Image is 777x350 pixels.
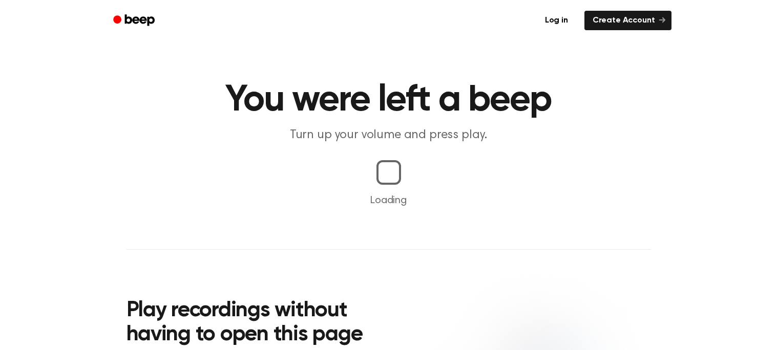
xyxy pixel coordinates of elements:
[127,299,403,347] h2: Play recordings without having to open this page
[106,11,164,31] a: Beep
[535,9,578,32] a: Log in
[192,127,585,144] p: Turn up your volume and press play.
[584,11,671,30] a: Create Account
[127,82,651,119] h1: You were left a beep
[12,193,765,208] p: Loading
